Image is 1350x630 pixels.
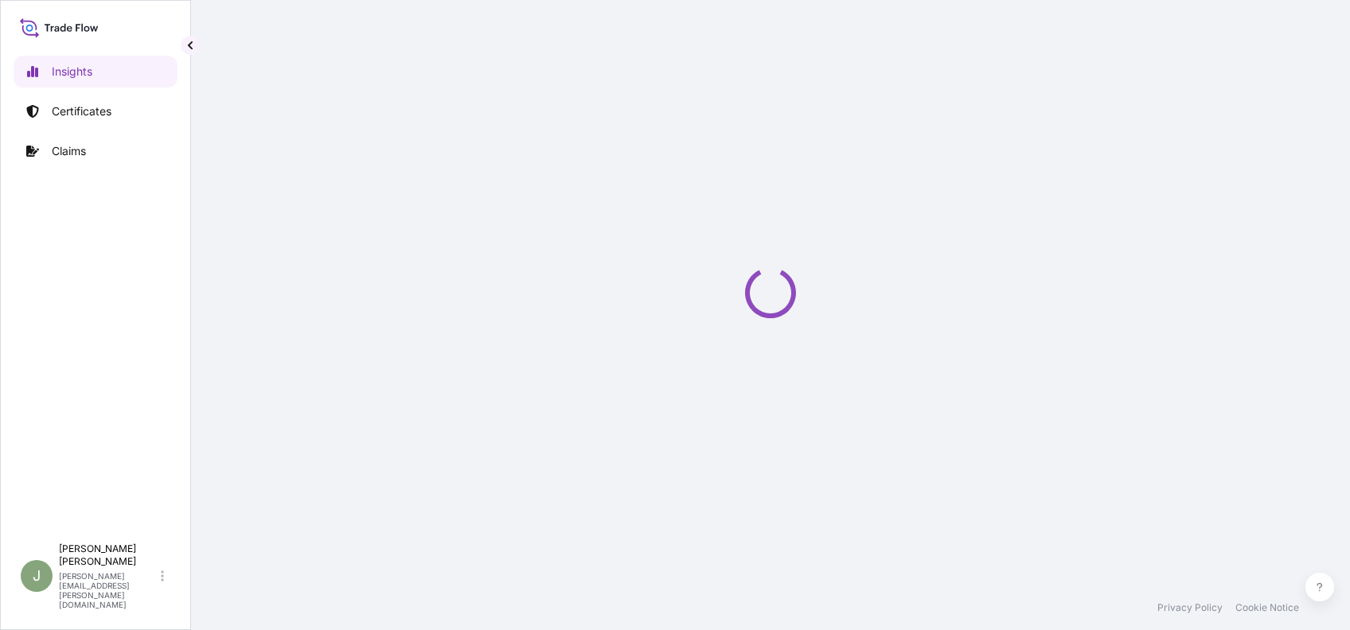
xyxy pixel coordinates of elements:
[52,64,92,80] p: Insights
[14,95,178,127] a: Certificates
[59,542,158,568] p: [PERSON_NAME] [PERSON_NAME]
[59,571,158,609] p: [PERSON_NAME][EMAIL_ADDRESS][PERSON_NAME][DOMAIN_NAME]
[14,135,178,167] a: Claims
[52,143,86,159] p: Claims
[52,103,111,119] p: Certificates
[33,568,41,584] span: J
[1157,601,1223,614] a: Privacy Policy
[1235,601,1299,614] a: Cookie Notice
[14,56,178,87] a: Insights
